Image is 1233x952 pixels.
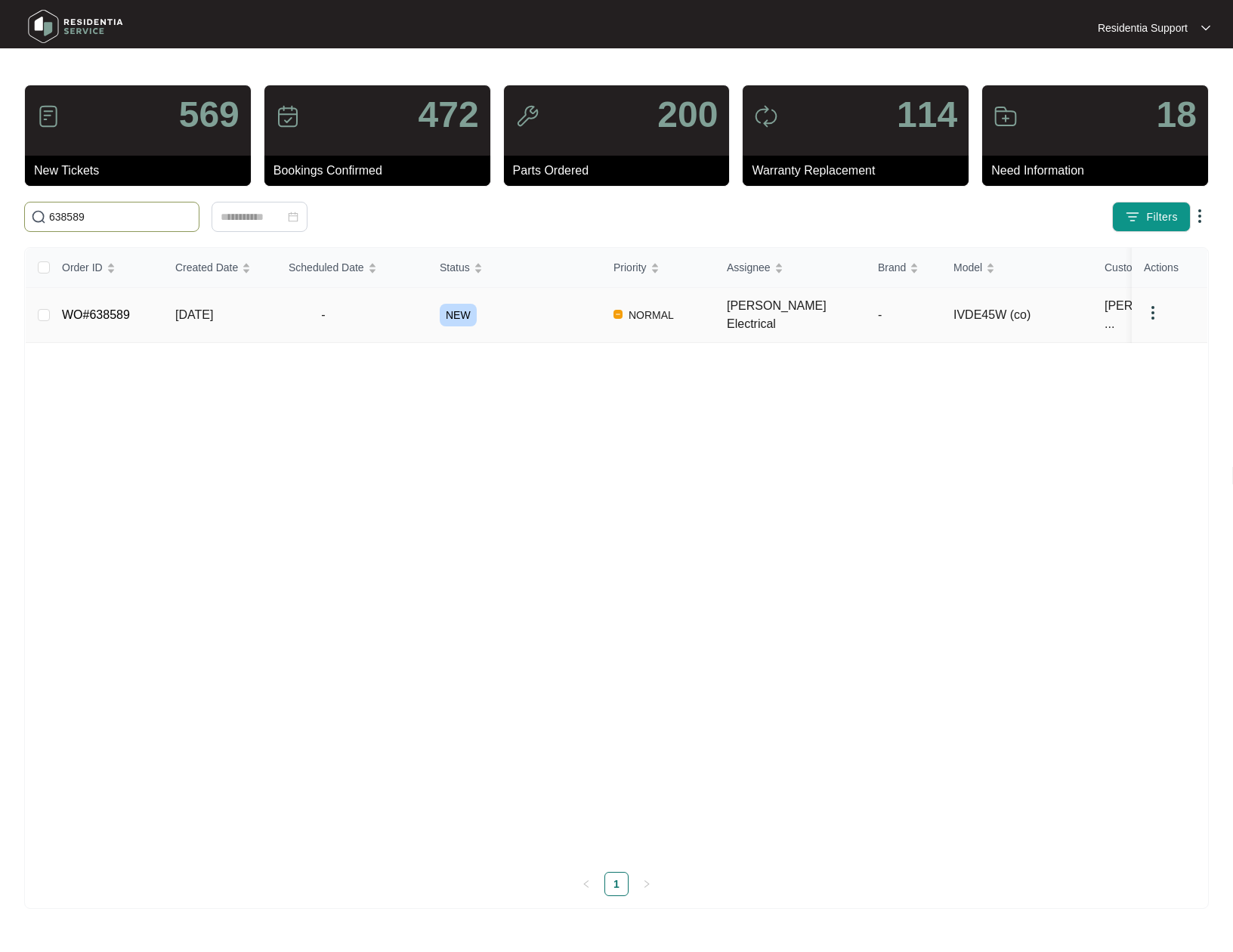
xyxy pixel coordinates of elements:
p: Bookings Confirmed [273,162,490,180]
span: Filters [1146,209,1178,225]
span: Priority [613,259,647,276]
span: Assignee [727,259,771,276]
p: Residentia Support [1098,20,1188,36]
span: Brand [878,259,906,276]
img: icon [754,104,778,128]
img: dropdown arrow [1144,304,1162,322]
p: 18 [1157,97,1197,133]
span: NORMAL [623,306,680,324]
input: Search by Order Id, Assignee Name, Customer Name, Brand and Model [49,209,193,225]
td: IVDE45W (co) [941,288,1092,343]
p: New Tickets [34,162,251,180]
span: [DATE] [175,308,213,321]
th: Status [428,248,601,288]
span: Created Date [175,259,238,276]
a: 1 [605,873,628,895]
p: 472 [419,97,479,133]
p: 569 [179,97,239,133]
span: right [642,879,651,889]
th: Order ID [50,248,163,288]
button: left [574,872,598,896]
span: Customer Name [1105,259,1182,276]
button: filter iconFilters [1112,202,1191,232]
th: Priority [601,248,715,288]
span: - [878,308,882,321]
div: [PERSON_NAME] Electrical [727,297,866,333]
span: Model [953,259,982,276]
img: search-icon [31,209,46,224]
li: Next Page [635,872,659,896]
p: 200 [657,97,718,133]
span: - [289,306,358,324]
img: dropdown arrow [1201,24,1210,32]
p: Parts Ordered [513,162,730,180]
span: NEW [440,304,477,326]
img: filter icon [1125,209,1140,224]
a: WO#638589 [62,308,130,321]
img: Vercel Logo [613,310,623,319]
th: Brand [866,248,941,288]
p: Need Information [991,162,1208,180]
img: icon [515,104,539,128]
span: Order ID [62,259,103,276]
span: left [582,879,591,889]
th: Actions [1132,248,1207,288]
img: icon [36,104,60,128]
button: right [635,872,659,896]
img: residentia service logo [23,4,128,49]
span: Scheduled Date [289,259,364,276]
span: [PERSON_NAME] & ... [1105,297,1224,333]
img: icon [276,104,300,128]
li: 1 [604,872,629,896]
th: Assignee [715,248,866,288]
img: dropdown arrow [1191,207,1209,225]
p: 114 [897,97,957,133]
th: Created Date [163,248,277,288]
li: Previous Page [574,872,598,896]
th: Scheduled Date [277,248,428,288]
span: Status [440,259,470,276]
img: icon [994,104,1018,128]
th: Model [941,248,1092,288]
p: Warranty Replacement [752,162,969,180]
